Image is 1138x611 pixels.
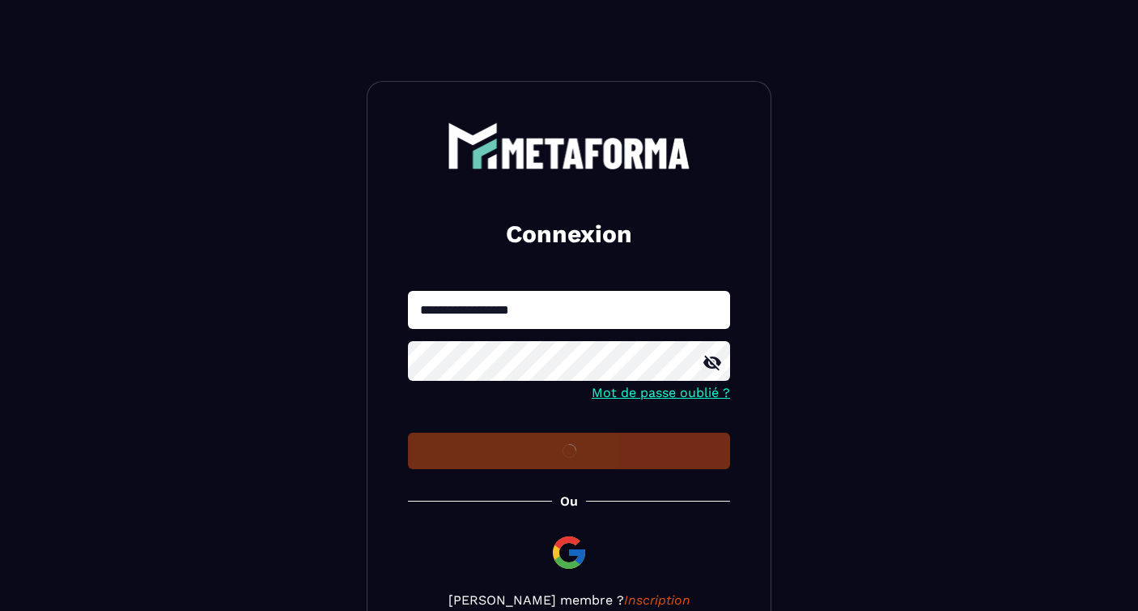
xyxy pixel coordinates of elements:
a: logo [408,122,730,169]
img: logo [448,122,690,169]
h2: Connexion [427,218,711,250]
p: Ou [560,493,578,509]
a: Inscription [624,592,690,608]
img: google [550,533,588,572]
a: Mot de passe oublié ? [592,385,730,400]
p: [PERSON_NAME] membre ? [408,592,730,608]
